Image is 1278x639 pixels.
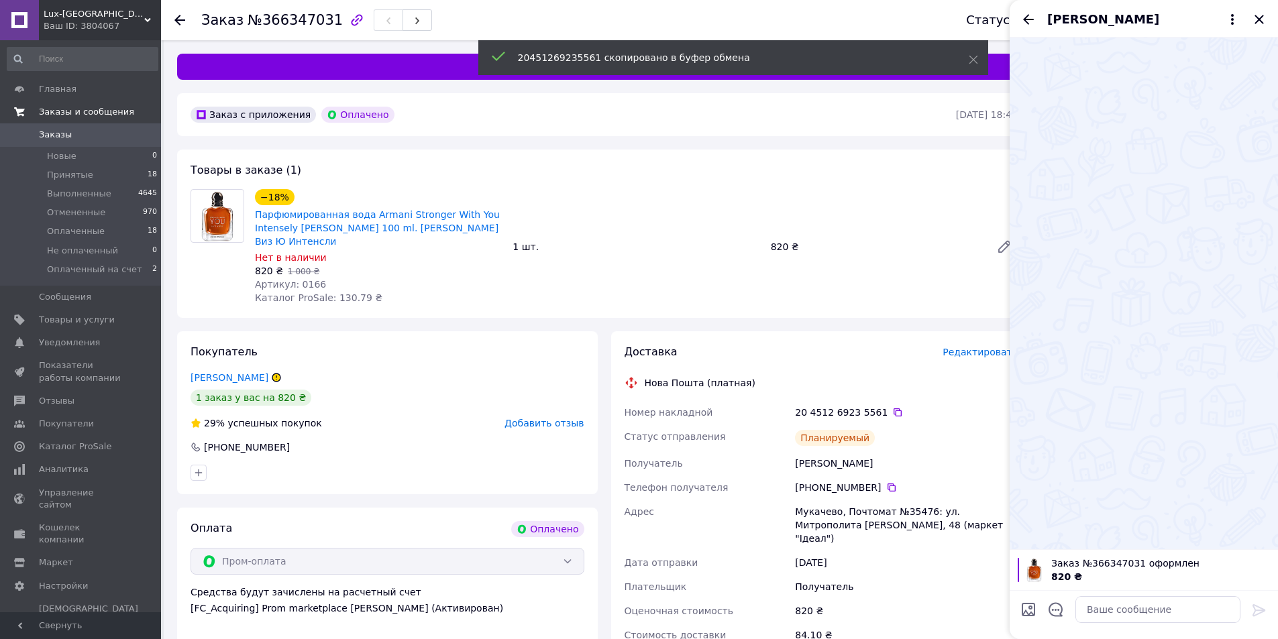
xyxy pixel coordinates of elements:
[511,521,584,537] div: Оплачено
[255,279,326,290] span: Артикул: 0166
[625,557,698,568] span: Дата отправки
[47,207,105,219] span: Отмененные
[47,188,111,200] span: Выполненные
[1020,11,1036,27] button: Назад
[255,252,327,263] span: Нет в наличии
[39,337,100,349] span: Уведомления
[39,314,115,326] span: Товары и услуги
[191,164,301,176] span: Товары в заказе (1)
[152,245,157,257] span: 0
[39,129,72,141] span: Заказы
[39,557,73,569] span: Маркет
[191,601,584,615] div: [FC_Acquiring] Prom marketplace [PERSON_NAME] (Активирован)
[1051,571,1082,582] span: 820 ₴
[47,264,142,276] span: Оплаченный на счет
[191,522,232,534] span: Оплата
[39,106,134,118] span: Заказы и сообщения
[191,107,316,123] div: Заказ с приложения
[792,599,1020,623] div: 820 ₴
[152,150,157,162] span: 0
[198,190,237,242] img: Парфюмированная вода Armani Stronger With You Intensely Tester Lux 100 ml. Армани Стронгер Виз Ю ...
[39,359,124,384] span: Показатели работы компании
[507,237,765,256] div: 1 шт.
[792,575,1020,599] div: Получатель
[966,13,1056,27] div: Статус заказа
[625,605,734,616] span: Оценочная стоимость
[765,237,986,256] div: 820 ₴
[792,451,1020,475] div: [PERSON_NAME]
[1251,11,1267,27] button: Закрыть
[518,51,935,64] div: 20451269235561 скопировано в буфер обмена
[504,418,584,428] span: Добавить отзыв
[191,416,322,430] div: успешных покупок
[191,345,258,358] span: Покупатель
[1025,558,1043,582] img: 4907493549_w100_h100_parfyumirovannaya-voda-armani.jpg
[152,264,157,276] span: 2
[625,482,729,493] span: Телефон получателя
[39,487,124,511] span: Управление сайтом
[625,431,726,442] span: Статус отправления
[204,418,225,428] span: 29%
[39,522,124,546] span: Кошелек компании
[1047,11,1240,28] button: [PERSON_NAME]
[7,47,158,71] input: Поиск
[625,581,687,592] span: Плательщик
[47,225,105,237] span: Оплаченные
[203,441,291,454] div: [PHONE_NUMBER]
[39,441,111,453] span: Каталог ProSale
[47,169,93,181] span: Принятые
[991,233,1018,260] a: Редактировать
[625,506,654,517] span: Адрес
[255,266,283,276] span: 820 ₴
[943,347,1018,357] span: Редактировать
[795,430,875,446] div: Планируемый
[288,267,319,276] span: 1 000 ₴
[625,345,678,358] span: Доставка
[47,245,118,257] span: Не оплаченный
[641,376,759,390] div: Нова Пошта (платная)
[201,12,244,28] span: Заказ
[795,481,1018,494] div: [PHONE_NUMBER]
[255,209,500,247] a: Парфюмированная вода Armani Stronger With You Intensely [PERSON_NAME] 100 ml. [PERSON_NAME] Виз Ю...
[44,8,144,20] span: Lux-Emirates
[39,83,76,95] span: Главная
[1047,11,1159,28] span: [PERSON_NAME]
[248,12,343,28] span: №366347031
[1047,601,1065,618] button: Открыть шаблоны ответов
[191,390,311,406] div: 1 заказ у вас на 820 ₴
[792,500,1020,550] div: Мукачево, Почтомат №35476: ул. Митрополита [PERSON_NAME], 48 (маркет "Ідеал")
[39,418,94,430] span: Покупатели
[191,585,584,615] div: Средства будут зачислены на расчетный счет
[321,107,394,123] div: Оплачено
[625,458,683,469] span: Получатель
[255,292,382,303] span: Каталог ProSale: 130.79 ₴
[39,463,89,475] span: Аналитика
[47,150,76,162] span: Новые
[191,372,268,383] a: [PERSON_NAME]
[795,406,1018,419] div: 20 4512 6923 5561
[148,169,157,181] span: 18
[174,13,185,27] div: Вернуться назад
[1051,557,1270,570] span: Заказ №366347031 оформлен
[143,207,157,219] span: 970
[148,225,157,237] span: 18
[792,550,1020,575] div: [DATE]
[255,189,295,205] div: −18%
[44,20,161,32] div: Ваш ID: 3804067
[956,109,1018,120] time: [DATE] 18:48
[39,291,91,303] span: Сообщения
[625,407,713,418] span: Номер накладной
[39,580,88,592] span: Настройки
[138,188,157,200] span: 4645
[39,395,74,407] span: Отзывы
